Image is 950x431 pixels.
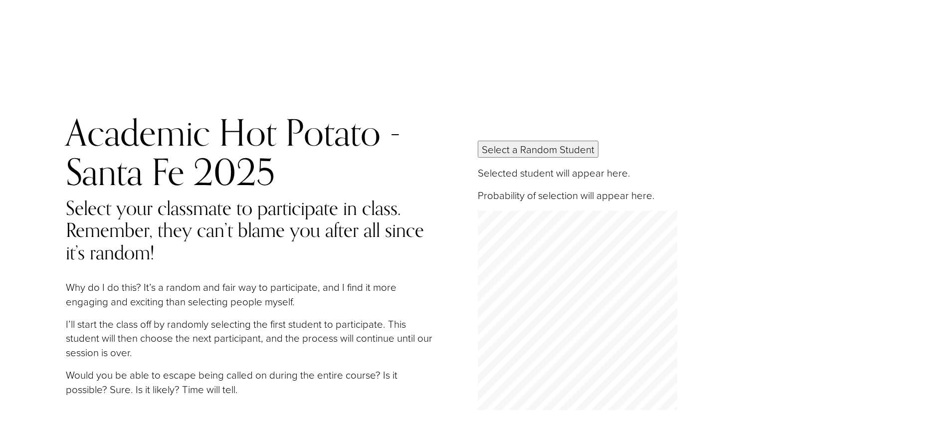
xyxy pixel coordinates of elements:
p: Why do I do this? It’s a random and fair way to participate, and I find it more engaging and exci... [66,280,435,309]
h2: Academic Hot Potato - Santa Fe 2025 [66,113,435,192]
h4: Select your classmate to participate in class. Remember, they can’t blame you after all since it’... [66,197,435,264]
p: I’ll start the class off by randomly selecting the first student to participate. This student wil... [66,317,435,360]
p: Probability of selection will appear here. [478,188,922,203]
p: Selected student will appear here. [478,166,922,180]
p: Would you be able to escape being called on during the entire course? Is it possible? Sure. Is it... [66,368,435,397]
button: Select a Random Student [478,141,598,158]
